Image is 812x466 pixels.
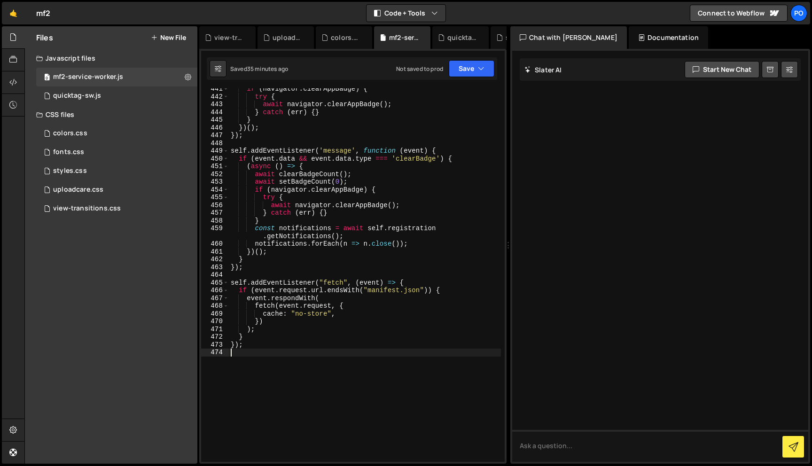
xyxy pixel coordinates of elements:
div: 449 [201,147,229,155]
div: uploadcare.css [53,186,103,194]
div: 448 [201,140,229,148]
div: 35 minutes ago [247,65,288,73]
div: 456 [201,202,229,210]
div: 16238/43751.css [36,124,197,143]
div: 461 [201,248,229,256]
h2: Files [36,32,53,43]
div: Not saved to prod [396,65,443,73]
div: 442 [201,93,229,101]
div: 473 [201,341,229,349]
div: colors.css [53,129,87,138]
button: New File [151,34,186,41]
div: 443 [201,101,229,109]
div: 457 [201,209,229,217]
button: Save [449,60,494,77]
div: 455 [201,194,229,202]
div: 468 [201,302,229,310]
div: 460 [201,240,229,248]
div: 459 [201,225,229,240]
div: colors.css [331,33,361,42]
div: quicktag-sw.js [53,92,101,100]
div: uploadcare.css [273,33,303,42]
div: 467 [201,295,229,303]
div: 462 [201,256,229,264]
div: 16238/43752.css [36,143,197,162]
div: 447 [201,132,229,140]
div: 465 [201,279,229,287]
div: 469 [201,310,229,318]
a: Po [790,5,807,22]
div: 471 [201,326,229,334]
div: 466 [201,287,229,295]
span: 0 [44,74,50,82]
div: 16238/43749.css [36,199,197,218]
div: 16238/45019.js [36,68,197,86]
a: 🤙 [2,2,25,24]
div: styles.css [506,33,536,42]
div: 446 [201,124,229,132]
div: 451 [201,163,229,171]
div: Chat with [PERSON_NAME] [510,26,627,49]
div: quicktag-sw.js [447,33,477,42]
div: 463 [201,264,229,272]
div: CSS files [25,105,197,124]
div: fonts.css [53,148,84,156]
div: Saved [230,65,288,73]
div: 474 [201,349,229,357]
div: 452 [201,171,229,179]
button: Start new chat [685,61,759,78]
h2: Slater AI [524,65,562,74]
div: 454 [201,186,229,194]
div: mf2 [36,8,50,19]
div: 453 [201,178,229,186]
div: 445 [201,116,229,124]
div: mf2-service-worker.js [389,33,419,42]
div: mf2-service-worker.js [53,73,123,81]
div: Documentation [629,26,708,49]
div: styles.css [53,167,87,175]
div: 16238/43750.css [36,180,197,199]
div: 16238/44782.js [36,86,197,105]
button: Code + Tools [367,5,445,22]
div: view-transitions.css [53,204,121,213]
div: 450 [201,155,229,163]
div: 16238/43748.css [36,162,197,180]
div: view-transitions.css [214,33,244,42]
a: Connect to Webflow [690,5,788,22]
div: 470 [201,318,229,326]
div: 464 [201,271,229,279]
div: 441 [201,85,229,93]
div: 458 [201,217,229,225]
div: Javascript files [25,49,197,68]
div: 472 [201,333,229,341]
div: 444 [201,109,229,116]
